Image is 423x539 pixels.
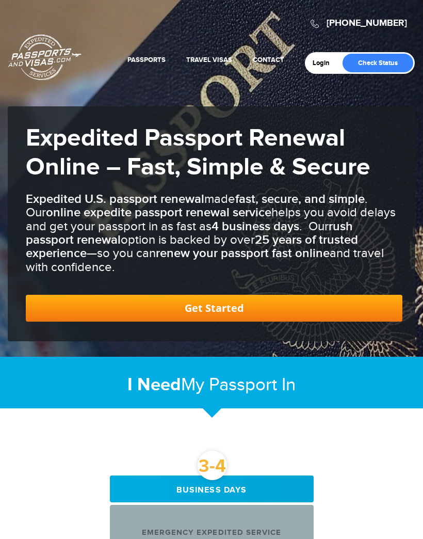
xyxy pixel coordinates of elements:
div: 3-4 [198,451,227,480]
b: fast, secure, and simple [235,192,365,207]
a: Get Started [26,295,402,322]
b: 4 business days [211,219,299,234]
a: Contact [253,56,284,64]
h2: My [8,374,415,396]
span: Passport In [209,374,296,395]
b: rush passport renewal [26,219,353,247]
b: renew your passport fast online [156,246,330,261]
a: [PHONE_NUMBER] [327,18,407,29]
div: Business days [110,475,314,502]
a: Check Status [343,54,413,72]
a: Passports & [DOMAIN_NAME] [8,34,82,81]
b: online expedite passport renewal service [46,205,271,220]
strong: I Need [127,374,181,396]
a: Login [313,59,337,67]
a: Travel Visas [186,56,232,64]
div: Emergency Expedited Service [110,527,314,538]
a: Passports [127,56,166,64]
b: 25 years of trusted experience [26,232,358,261]
strong: Expedited Passport Renewal Online – Fast, Simple & Secure [26,123,370,182]
b: Expedited U.S. passport renewal [26,192,204,207]
h3: made . Our helps you avoid delays and get your passport in as fast as . Our option is backed by o... [26,193,402,274]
